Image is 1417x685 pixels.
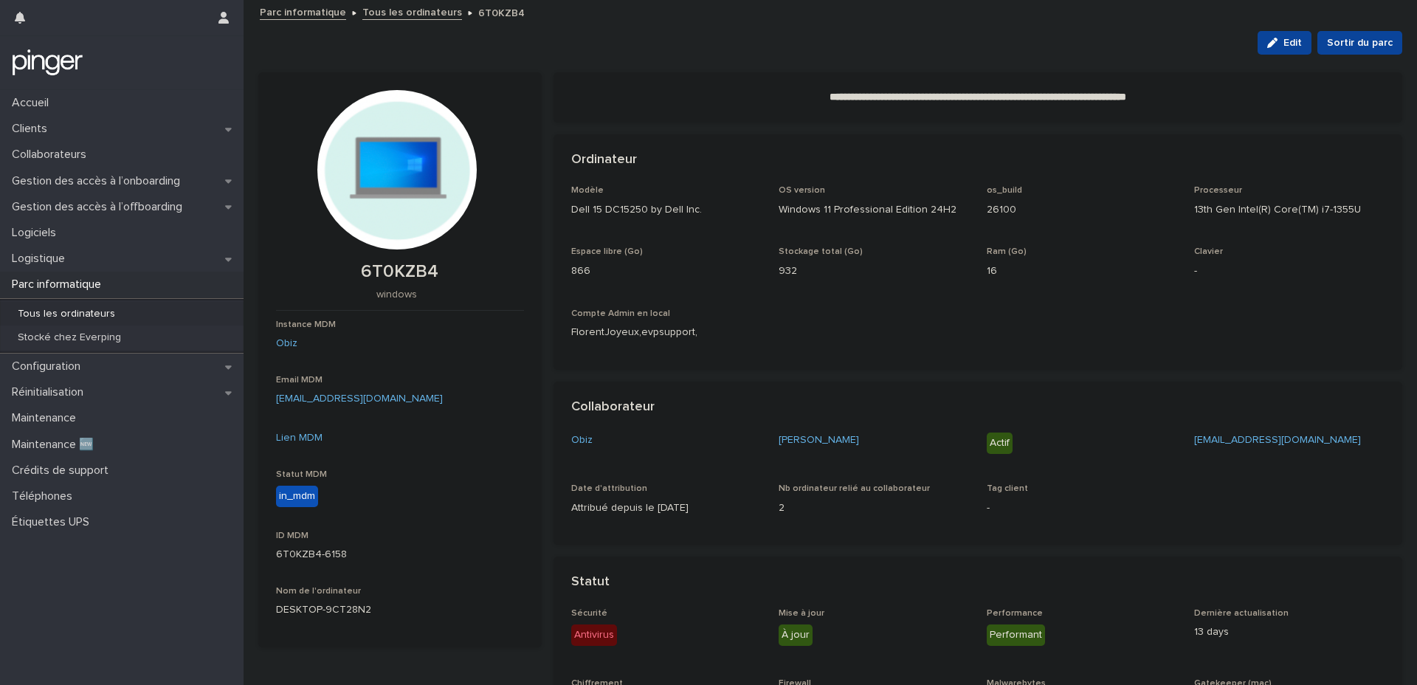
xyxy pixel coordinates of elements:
div: À jour [779,624,813,646]
p: Attribué depuis le [DATE] [571,500,762,516]
a: Obiz [571,433,593,448]
span: Compte Admin en local [571,309,670,318]
span: Nb ordinateur relié au collaborateur [779,484,930,493]
p: 26100 [987,202,1177,218]
span: Date d'attribution [571,484,647,493]
div: Actif [987,433,1013,454]
a: Lien MDM [276,433,323,443]
h2: Collaborateur [571,399,655,416]
button: Edit [1258,31,1311,55]
p: Tous les ordinateurs [6,308,127,320]
p: Gestion des accès à l’onboarding [6,174,192,188]
p: Configuration [6,359,92,374]
span: Statut MDM [276,470,327,479]
p: 6T0KZB4 [276,261,524,283]
button: Sortir du parc [1317,31,1402,55]
span: Ram (Go) [987,247,1027,256]
span: Performance [987,609,1043,618]
h2: Statut [571,574,610,591]
p: Clients [6,122,59,136]
p: DESKTOP-9CT28N2 [276,602,524,618]
p: 6T0KZB4 [478,4,525,20]
p: windows [276,289,518,301]
p: Logistique [6,252,77,266]
p: Réinitialisation [6,385,95,399]
span: Instance MDM [276,320,336,329]
img: mTgBEunGTSyRkCgitkcU [12,48,83,78]
div: Antivirus [571,624,617,646]
span: Edit [1283,38,1302,48]
a: [EMAIL_ADDRESS][DOMAIN_NAME] [1194,435,1361,445]
a: Tous les ordinateurs [362,3,462,20]
p: 932 [779,264,969,279]
span: Email MDM [276,376,323,385]
p: Dell 15 DC15250 by Dell Inc. [571,202,762,218]
p: Crédits de support [6,464,120,478]
p: Logiciels [6,226,68,240]
p: Parc informatique [6,278,113,292]
div: Performant [987,624,1045,646]
a: [EMAIL_ADDRESS][DOMAIN_NAME] [276,393,443,404]
p: Gestion des accès à l’offboarding [6,200,194,214]
div: in_mdm [276,486,318,507]
p: - [1194,264,1385,279]
p: 13th Gen Intel(R) Core(TM) i7-1355U [1194,202,1385,218]
span: Tag client [987,484,1028,493]
span: Sécurité [571,609,607,618]
p: 6T0KZB4-6158 [276,547,524,562]
p: 866 [571,264,762,279]
span: Mise à jour [779,609,824,618]
span: Clavier [1194,247,1223,256]
span: os_build [987,186,1022,195]
p: Windows 11 Professional Edition 24H2 [779,202,969,218]
p: Étiquettes UPS [6,515,101,529]
span: Processeur [1194,186,1242,195]
p: 2 [779,500,969,516]
h2: Ordinateur [571,152,637,168]
p: FlorentJoyeux,evpsupport, [571,325,762,340]
a: Obiz [276,336,297,351]
span: Sortir du parc [1327,35,1393,50]
p: Accueil [6,96,61,110]
span: Espace libre (Go) [571,247,643,256]
span: Stockage total (Go) [779,247,863,256]
span: Dernière actualisation [1194,609,1289,618]
span: Modèle [571,186,604,195]
span: Nom de l'ordinateur [276,587,361,596]
span: ID MDM [276,531,308,540]
p: - [987,500,1177,516]
p: Collaborateurs [6,148,98,162]
p: Téléphones [6,489,84,503]
span: OS version [779,186,825,195]
p: 13 days [1194,624,1385,640]
p: 16 [987,264,1177,279]
p: Maintenance 🆕 [6,438,106,452]
a: [PERSON_NAME] [779,433,859,448]
a: Parc informatique [260,3,346,20]
p: Stocké chez Everping [6,331,133,344]
p: Maintenance [6,411,88,425]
